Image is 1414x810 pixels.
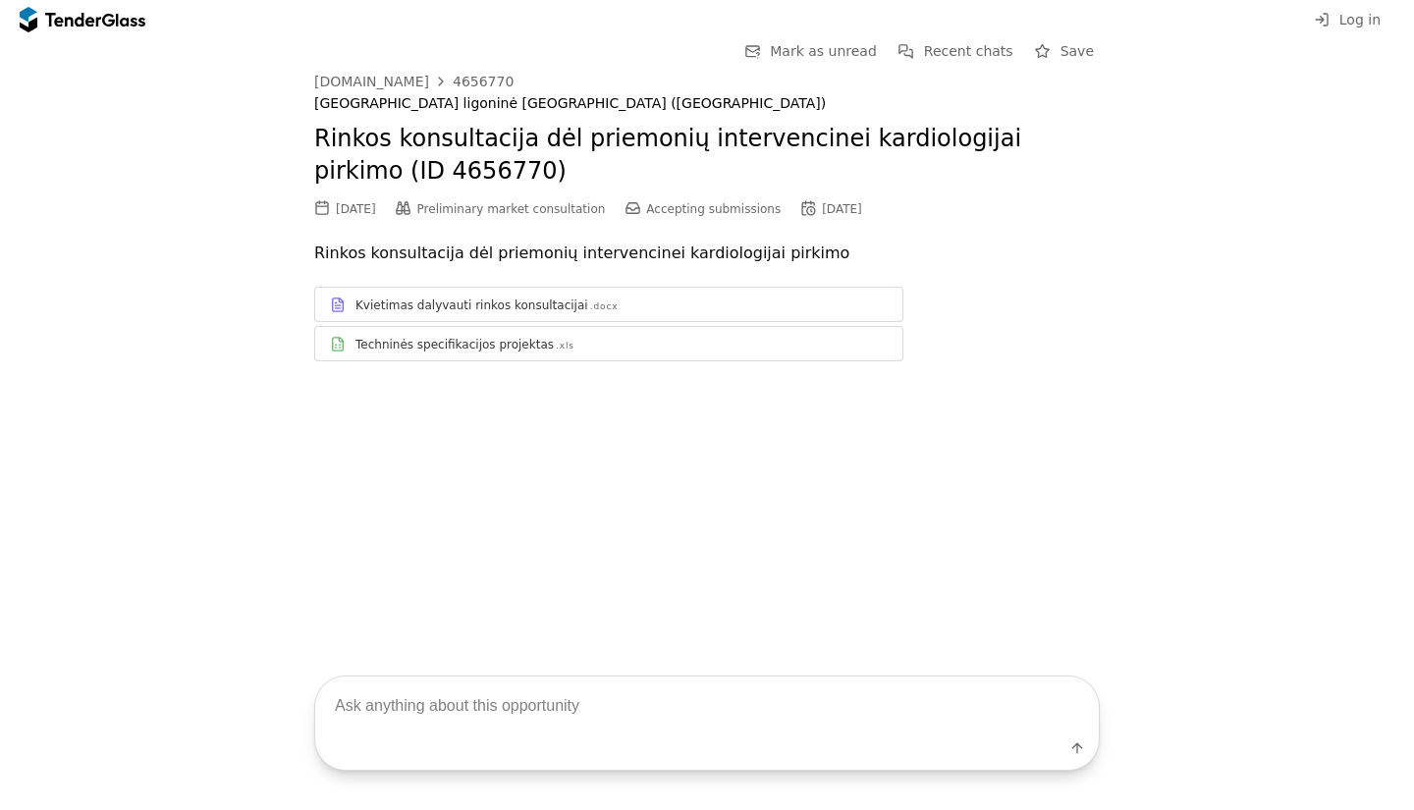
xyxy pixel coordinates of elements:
div: .xls [556,340,574,352]
div: [DOMAIN_NAME] [314,75,429,88]
h2: Rinkos konsultacija dėl priemonių intervencinei kardiologijai pirkimo (ID 4656770) [314,123,1100,189]
button: Mark as unread [738,39,883,64]
span: Save [1060,43,1094,59]
a: Techninės specifikacijos projektas.xls [314,326,903,361]
div: Techninės specifikacijos projektas [355,337,554,352]
div: [GEOGRAPHIC_DATA] ligoninė [GEOGRAPHIC_DATA] ([GEOGRAPHIC_DATA]) [314,95,1100,112]
a: Kvietimas dalyvauti rinkos konsultacijai.docx [314,287,903,322]
span: Mark as unread [770,43,877,59]
span: Recent chats [924,43,1013,59]
span: Log in [1339,12,1381,27]
a: [DOMAIN_NAME]4656770 [314,74,514,89]
div: [DATE] [822,202,862,216]
button: Recent chats [893,39,1019,64]
div: Kvietimas dalyvauti rinkos konsultacijai [355,297,588,313]
div: 4656770 [453,75,514,88]
div: [DATE] [336,202,376,216]
button: Log in [1308,8,1387,32]
div: .docx [590,300,619,313]
button: Save [1029,39,1100,64]
span: Preliminary market consultation [417,202,606,216]
span: Accepting submissions [646,202,781,216]
p: Rinkos konsultacija dėl priemonių intervencinei kardiologijai pirkimo [314,240,1100,267]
